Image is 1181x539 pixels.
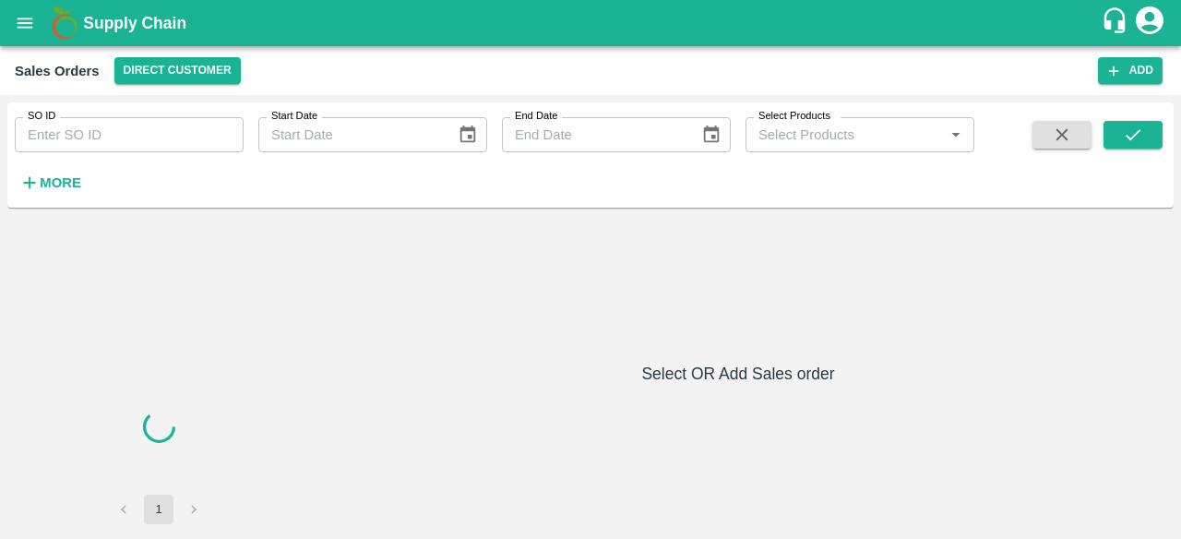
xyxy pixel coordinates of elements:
[15,117,244,152] input: Enter SO ID
[502,117,686,152] input: End Date
[258,117,443,152] input: Start Date
[271,109,317,124] label: Start Date
[15,167,86,198] button: More
[114,57,241,84] button: Select DC
[46,5,83,42] img: logo
[694,117,729,152] button: Choose date
[28,109,55,124] label: SO ID
[83,14,186,32] b: Supply Chain
[106,495,211,524] nav: pagination navigation
[4,2,46,44] button: open drawer
[758,109,830,124] label: Select Products
[1133,4,1166,42] div: account of current user
[450,117,485,152] button: Choose date
[310,361,1166,387] h6: Select OR Add Sales order
[515,109,557,124] label: End Date
[1098,57,1163,84] button: Add
[40,175,81,190] strong: More
[15,59,100,83] div: Sales Orders
[83,10,1101,36] a: Supply Chain
[751,123,938,147] input: Select Products
[144,495,173,524] button: page 1
[1101,6,1133,40] div: customer-support
[944,123,968,147] button: Open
